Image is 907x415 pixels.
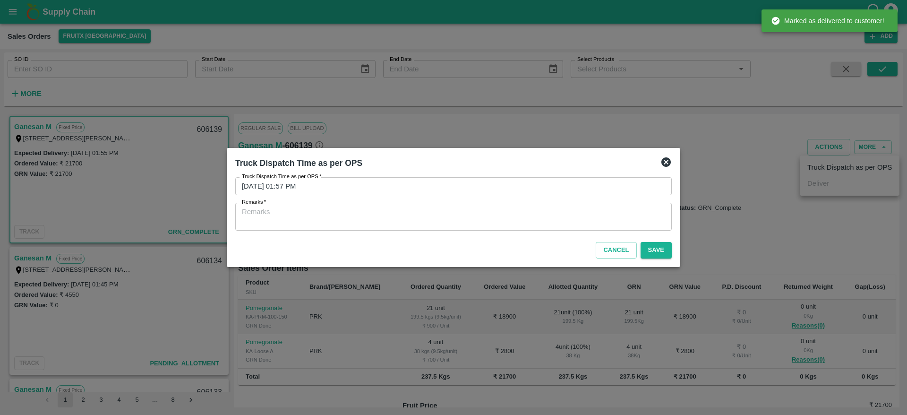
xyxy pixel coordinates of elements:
input: Choose date, selected date is Sep 30, 2025 [235,177,665,195]
button: Save [641,242,672,259]
button: Cancel [596,242,636,259]
label: Remarks [242,199,266,206]
div: Marked as delivered to customer! [771,12,884,29]
b: Truck Dispatch Time as per OPS [235,158,362,168]
label: Truck Dispatch Time as per OPS [242,173,321,181]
